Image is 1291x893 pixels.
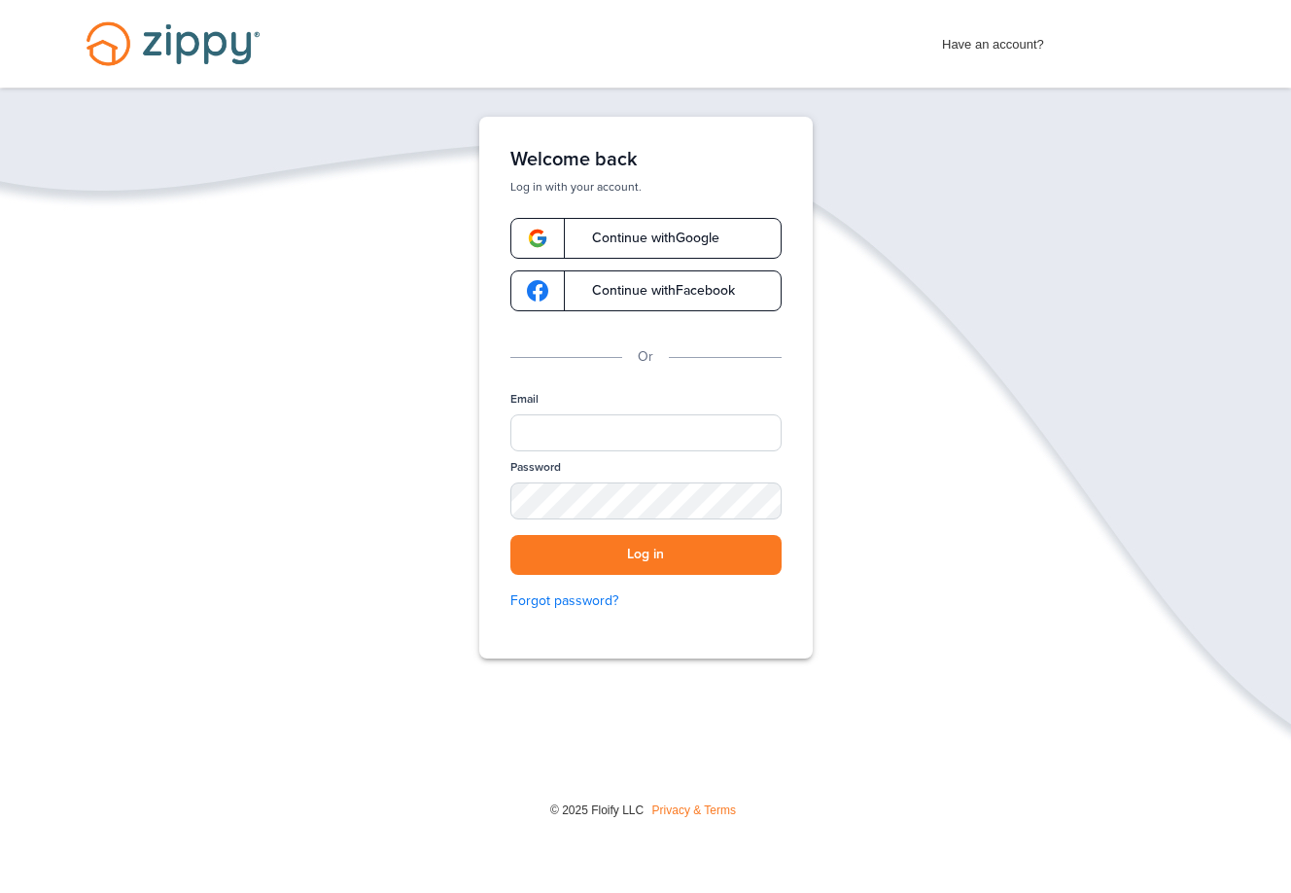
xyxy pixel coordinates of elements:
a: Forgot password? [510,590,782,612]
input: Password [510,482,782,519]
button: Log in [510,535,782,575]
input: Email [510,414,782,451]
img: google-logo [527,280,548,302]
img: google-logo [527,228,548,249]
a: Privacy & Terms [652,804,736,817]
a: google-logoContinue withFacebook [510,270,782,311]
p: Log in with your account. [510,179,782,195]
a: google-logoContinue withGoogle [510,218,782,259]
span: Continue with Facebook [573,284,735,298]
h1: Welcome back [510,148,782,171]
label: Password [510,459,561,476]
span: Continue with Google [573,232,719,245]
span: Have an account? [942,24,1044,55]
label: Email [510,391,539,408]
p: Or [638,346,653,368]
span: © 2025 Floify LLC [550,804,644,817]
